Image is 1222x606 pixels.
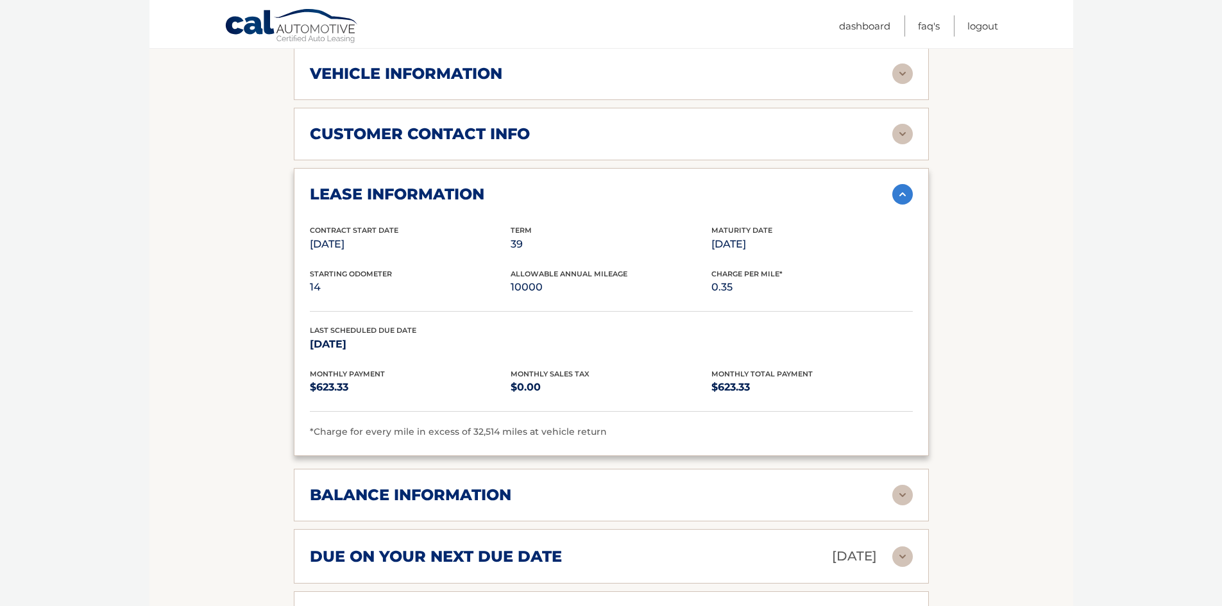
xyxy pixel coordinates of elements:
[511,378,711,396] p: $0.00
[310,124,530,144] h2: customer contact info
[511,278,711,296] p: 10000
[310,269,392,278] span: Starting Odometer
[511,226,532,235] span: Term
[310,426,607,437] span: *Charge for every mile in excess of 32,514 miles at vehicle return
[832,545,877,568] p: [DATE]
[310,235,511,253] p: [DATE]
[511,269,627,278] span: Allowable Annual Mileage
[892,124,913,144] img: accordion-rest.svg
[711,226,772,235] span: Maturity Date
[511,369,590,378] span: Monthly Sales Tax
[967,15,998,37] a: Logout
[310,378,511,396] p: $623.33
[711,278,912,296] p: 0.35
[711,378,912,396] p: $623.33
[310,226,398,235] span: Contract Start Date
[892,546,913,567] img: accordion-rest.svg
[892,485,913,505] img: accordion-rest.svg
[711,235,912,253] p: [DATE]
[310,64,502,83] h2: vehicle information
[310,485,511,505] h2: balance information
[310,278,511,296] p: 14
[839,15,890,37] a: Dashboard
[310,326,416,335] span: Last Scheduled Due Date
[225,8,359,46] a: Cal Automotive
[511,235,711,253] p: 39
[310,547,562,566] h2: due on your next due date
[892,184,913,205] img: accordion-active.svg
[310,185,484,204] h2: lease information
[310,369,385,378] span: Monthly Payment
[918,15,940,37] a: FAQ's
[711,369,813,378] span: Monthly Total Payment
[310,335,511,353] p: [DATE]
[711,269,783,278] span: Charge Per Mile*
[892,63,913,84] img: accordion-rest.svg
